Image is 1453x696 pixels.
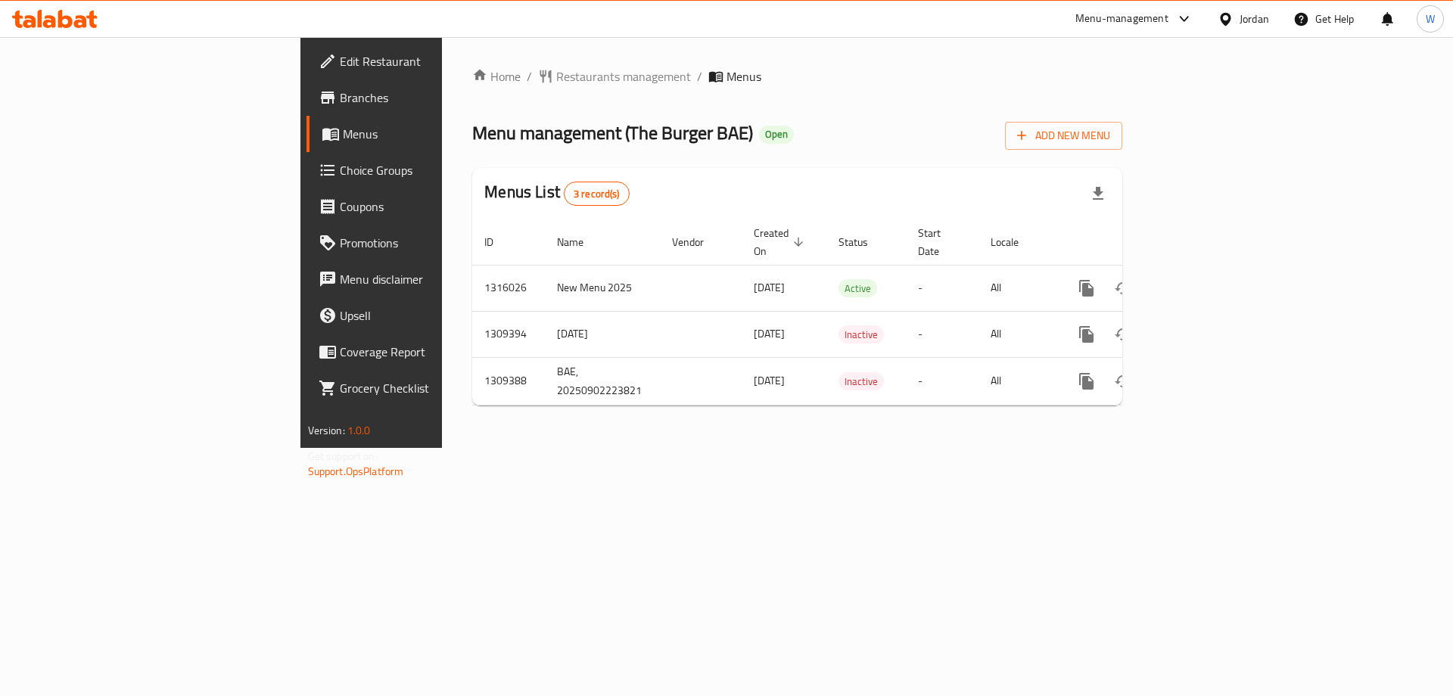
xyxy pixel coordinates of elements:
span: Inactive [839,326,884,343]
div: Inactive [839,372,884,390]
td: New Menu 2025 [545,265,660,311]
span: Vendor [672,233,723,251]
a: Upsell [306,297,543,334]
a: Grocery Checklist [306,370,543,406]
h2: Menus List [484,181,629,206]
div: Active [839,279,877,297]
td: [DATE] [545,311,660,357]
td: All [979,357,1056,405]
span: [DATE] [754,278,785,297]
a: Coupons [306,188,543,225]
span: Edit Restaurant [340,52,531,70]
a: Edit Restaurant [306,43,543,79]
li: / [697,67,702,85]
span: Name [557,233,603,251]
span: [DATE] [754,324,785,343]
button: more [1069,270,1105,306]
span: 1.0.0 [347,421,371,440]
span: Inactive [839,373,884,390]
a: Restaurants management [538,67,691,85]
span: Active [839,280,877,297]
span: W [1426,11,1435,27]
span: [DATE] [754,371,785,390]
button: Change Status [1105,316,1141,353]
span: Branches [340,89,531,107]
table: enhanced table [472,219,1226,405]
button: more [1069,363,1105,399]
span: Add New Menu [1017,126,1110,145]
button: Change Status [1105,363,1141,399]
span: Restaurants management [556,67,691,85]
span: Start Date [918,224,960,260]
span: Coupons [340,197,531,216]
div: Export file [1080,176,1116,212]
span: 3 record(s) [565,187,629,201]
span: Choice Groups [340,161,531,179]
span: Open [759,128,794,141]
a: Choice Groups [306,152,543,188]
span: Upsell [340,306,531,325]
span: Get support on: [308,446,378,466]
div: Total records count [564,182,630,206]
span: Coverage Report [340,343,531,361]
td: - [906,265,979,311]
a: Menu disclaimer [306,261,543,297]
button: Add New Menu [1005,122,1122,150]
span: Grocery Checklist [340,379,531,397]
nav: breadcrumb [472,67,1122,85]
span: Created On [754,224,808,260]
td: BAE, 20250902223821 [545,357,660,405]
td: - [906,357,979,405]
span: Menus [726,67,761,85]
a: Support.OpsPlatform [308,461,404,481]
div: Inactive [839,325,884,343]
span: Menu management ( The Burger BAE ) [472,116,753,150]
span: Status [839,233,888,251]
span: Version: [308,421,345,440]
span: Menu disclaimer [340,270,531,288]
a: Coverage Report [306,334,543,370]
button: Change Status [1105,270,1141,306]
a: Menus [306,116,543,152]
td: - [906,311,979,357]
td: All [979,265,1056,311]
th: Actions [1056,219,1226,266]
div: Jordan [1240,11,1269,27]
div: Menu-management [1075,10,1168,28]
button: more [1069,316,1105,353]
a: Promotions [306,225,543,261]
span: ID [484,233,513,251]
span: Promotions [340,234,531,252]
div: Open [759,126,794,144]
a: Branches [306,79,543,116]
span: Menus [343,125,531,143]
td: All [979,311,1056,357]
span: Locale [991,233,1038,251]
